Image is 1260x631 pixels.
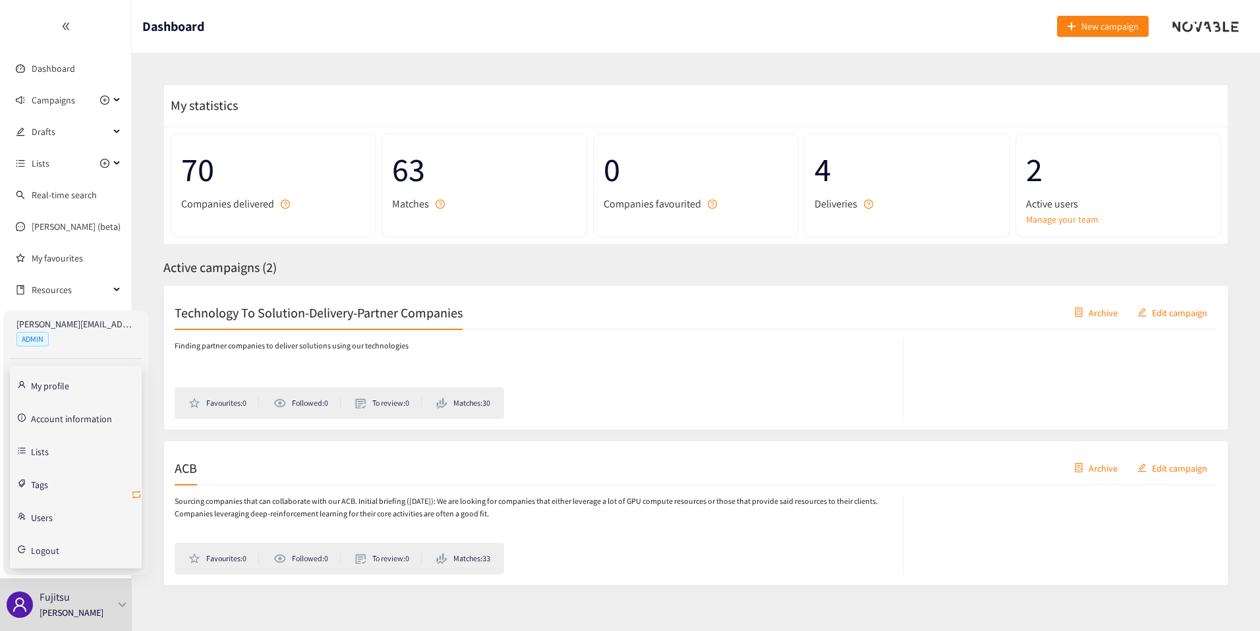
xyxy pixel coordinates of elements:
[31,379,69,391] a: My profile
[31,546,59,555] span: Logout
[16,96,25,105] span: sound
[392,144,577,196] span: 63
[604,144,788,196] span: 0
[1074,308,1083,318] span: container
[1194,568,1260,631] iframe: Chat Widget
[1067,22,1076,32] span: plus
[61,22,71,31] span: double-left
[1026,212,1211,227] a: Manage your team
[32,150,49,177] span: Lists
[1089,305,1118,319] span: Archive
[163,441,1228,586] a: ACBcontainerArchiveeditEdit campaignSourcing companies that can collaborate with our ACB. Initial...
[16,285,25,294] span: book
[188,397,259,409] li: Favourites: 0
[273,553,341,564] li: Followed: 0
[273,397,341,409] li: Followed: 0
[1026,196,1078,212] span: Active users
[181,144,366,196] span: 70
[181,196,274,212] span: Companies delivered
[436,397,490,409] li: Matches: 30
[1064,302,1128,323] button: containerArchive
[16,159,25,168] span: unordered-list
[1137,308,1147,318] span: edit
[32,277,109,303] span: Resources
[175,495,890,520] p: Sourcing companies that can collaborate with our ACB. Initial briefing ([DATE]): We are looking f...
[708,200,717,209] span: question-circle
[436,200,445,209] span: question-circle
[100,96,109,105] span: plus-circle
[1128,302,1217,323] button: editEdit campaign
[175,303,463,321] h2: Technology To Solution-Delivery-Partner Companies
[32,119,109,145] span: Drafts
[18,545,26,553] span: logout
[16,332,49,346] span: ADMIN
[163,285,1228,430] a: Technology To Solution-Delivery-Partner CompaniescontainerArchiveeditEdit campaignFinding partner...
[392,196,429,212] span: Matches
[12,597,28,613] span: user
[32,245,121,271] a: My favourites
[1064,457,1128,478] button: containerArchive
[815,196,857,212] span: Deliveries
[40,589,70,605] p: Fujitsu
[175,458,197,477] h2: ACB
[355,397,422,409] li: To review: 0
[1089,460,1118,475] span: Archive
[1128,457,1217,478] button: editEdit campaign
[355,553,422,564] li: To review: 0
[815,144,999,196] span: 4
[31,412,112,424] a: Account information
[16,127,25,136] span: edit
[864,200,873,209] span: question-circle
[1026,144,1211,196] span: 2
[1081,19,1139,34] span: New campaign
[1194,568,1260,631] div: Widget de chat
[164,97,238,114] span: My statistics
[188,553,259,564] li: Favourites: 0
[163,259,277,276] span: Active campaigns ( 2 )
[436,553,490,564] li: Matches: 33
[1137,463,1147,474] span: edit
[604,196,701,212] span: Companies favourited
[1074,463,1083,474] span: container
[131,489,142,502] span: retweet
[281,200,290,209] span: question-circle
[1152,460,1207,475] span: Edit campaign
[1152,305,1207,319] span: Edit campaign
[32,221,121,233] a: [PERSON_NAME] (beta)
[32,63,75,74] a: Dashboard
[40,605,103,620] p: [PERSON_NAME]
[31,478,48,489] a: Tags
[32,87,75,113] span: Campaigns
[31,445,49,456] a: Lists
[100,159,109,168] span: plus-circle
[1057,16,1149,37] button: plusNew campaign
[16,317,135,331] p: [PERSON_NAME][EMAIL_ADDRESS][PERSON_NAME][DOMAIN_NAME]
[131,485,142,506] button: retweet
[31,510,53,522] a: Users
[175,340,409,352] p: Finding partner companies to deliver solutions using our technologies
[32,189,97,201] a: Real-time search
